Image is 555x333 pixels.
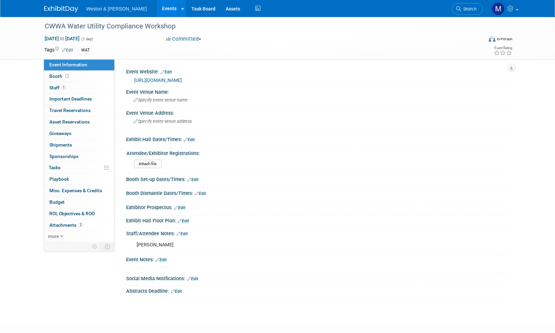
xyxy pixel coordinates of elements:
[187,276,198,281] a: Edit
[134,77,182,83] a: [URL][DOMAIN_NAME]
[49,131,71,136] span: Giveaways
[78,222,83,227] span: 2
[44,174,114,185] a: Playbook
[62,48,73,52] a: Edit
[195,191,206,196] a: Edit
[44,46,73,54] td: Tags
[489,36,495,42] img: Format-Inperson.png
[44,185,114,196] a: Misc. Expenses & Credits
[44,162,114,173] a: Tasks
[134,97,188,103] span: Specify event venue name
[126,148,508,157] div: Attendee/Exhibitor Registrations:
[49,96,92,102] span: Important Deadlines
[461,6,477,12] span: Search
[126,216,511,224] div: Exhibit Hall Floor Plan:
[494,46,512,50] div: Event Rating
[44,116,114,128] a: Asset Reservations
[126,188,511,197] div: Booth Dismantle Dates/Times:
[134,119,192,124] span: Specify event venue address
[100,242,114,251] td: Toggle Event Tabs
[61,85,66,90] span: 1
[126,254,511,263] div: Event Notes:
[49,62,87,67] span: Event Information
[156,258,167,262] a: Edit
[126,228,511,237] div: Staff/Attendee Notes:
[171,289,182,294] a: Edit
[44,59,114,70] a: Event Information
[44,220,114,231] a: Attachments2
[178,219,189,223] a: Edit
[49,154,78,159] span: Sponsorships
[132,238,437,252] div: [PERSON_NAME]
[44,93,114,105] a: Important Deadlines
[44,71,114,82] a: Booth
[44,36,80,42] span: [DATE] [DATE]
[492,2,505,15] img: Mary Ann Trujillo
[44,82,114,93] a: Staff1
[79,47,92,54] div: WAT
[81,37,93,41] span: (1 day)
[49,222,83,228] span: Attachments
[452,3,483,15] a: Search
[64,73,70,79] span: Booth not reserved yet
[44,208,114,219] a: ROI, Objectives & ROO
[44,151,114,162] a: Sponsorships
[126,67,511,75] div: Event Website:
[496,37,512,42] div: In-Person
[44,6,78,13] img: ExhibitDay
[177,231,188,236] a: Edit
[49,73,70,79] span: Booth
[49,211,95,216] span: ROI, Objectives & ROO
[49,165,61,170] span: Tasks
[48,234,59,239] span: more
[44,231,114,242] a: more
[44,128,114,139] a: Giveaways
[49,176,69,182] span: Playbook
[49,119,90,125] span: Asset Reservations
[126,273,511,282] div: Social Media Notifications:
[49,85,66,90] span: Staff
[187,177,199,182] a: Edit
[49,188,102,193] span: Misc. Expenses & Credits
[49,108,91,113] span: Travel Reservations
[126,108,511,116] div: Event Venue Address:
[126,87,511,95] div: Event Venue Name:
[86,6,147,12] span: Weston & [PERSON_NAME]
[443,35,513,45] div: Event Format
[44,105,114,116] a: Travel Reservations
[44,139,114,151] a: Shipments
[126,134,511,143] div: Exhibit Hall Dates/Times:
[126,202,511,211] div: Exhibitor Prospectus:
[59,36,65,41] span: to
[174,205,185,210] a: Edit
[49,142,72,148] span: Shipments
[184,137,195,142] a: Edit
[161,70,172,74] a: Edit
[126,174,511,183] div: Booth Set-up Dates/Times:
[89,242,101,251] td: Personalize Event Tab Strip
[44,197,114,208] a: Budget
[126,286,511,295] div: Abstracts Deadline:
[164,36,204,43] button: Committed
[42,20,473,32] div: CWWA Water Utility Compliance Workshop
[49,199,65,205] span: Budget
